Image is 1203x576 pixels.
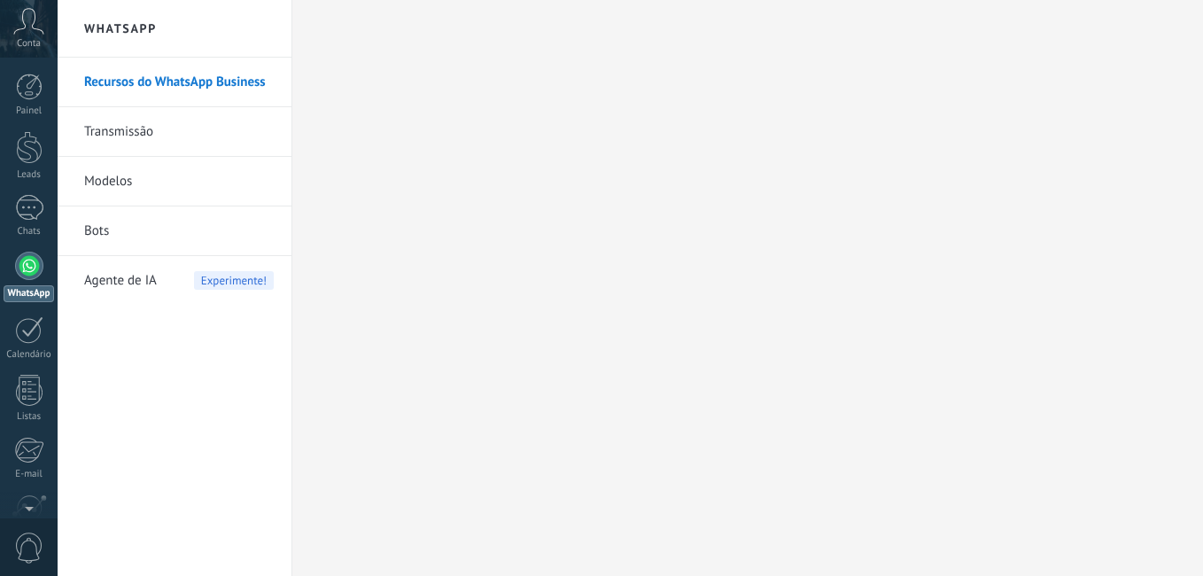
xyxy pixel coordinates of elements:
[4,469,55,480] div: E-mail
[84,206,274,256] a: Bots
[84,58,274,107] a: Recursos do WhatsApp Business
[4,226,55,237] div: Chats
[58,107,291,157] li: Transmissão
[58,157,291,206] li: Modelos
[84,256,274,306] a: Agente de IAExperimente!
[4,349,55,361] div: Calendário
[194,271,274,290] span: Experimente!
[4,411,55,423] div: Listas
[58,256,291,305] li: Agente de IA
[4,285,54,302] div: WhatsApp
[4,105,55,117] div: Painel
[84,107,274,157] a: Transmissão
[84,256,157,306] span: Agente de IA
[84,157,274,206] a: Modelos
[4,169,55,181] div: Leads
[17,38,41,50] span: Conta
[58,206,291,256] li: Bots
[58,58,291,107] li: Recursos do WhatsApp Business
